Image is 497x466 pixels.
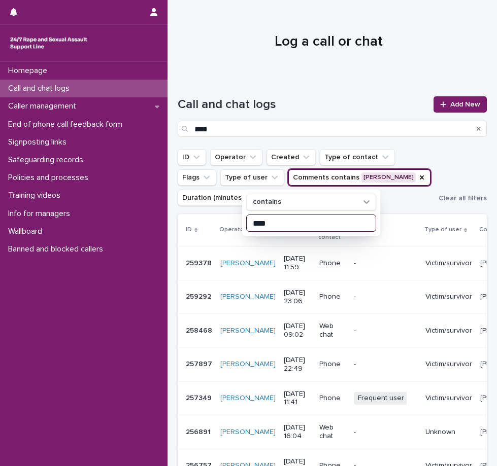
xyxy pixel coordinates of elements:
span: Frequent user [354,392,408,405]
a: [PERSON_NAME] [220,428,276,437]
p: Web chat [319,322,345,339]
p: Operator [219,224,246,235]
p: 258468 [186,325,214,335]
p: Victim/survivor [425,327,472,335]
p: 257897 [186,358,214,369]
p: Victim/survivor [425,259,472,268]
p: Web chat [319,423,345,441]
p: Victim/survivor [425,293,472,301]
p: [DATE] 11:41 [284,390,311,407]
p: [DATE] 23:06 [284,289,311,306]
button: Type of user [220,169,284,186]
h1: Log a call or chat [178,33,479,51]
button: Operator [210,149,262,165]
p: 257349 [186,392,214,403]
a: [PERSON_NAME] [220,259,276,268]
p: Victim/survivor [425,394,472,403]
p: - [354,360,417,369]
button: ID [178,149,206,165]
button: Created [267,149,316,165]
p: - [354,428,417,437]
button: Type of contact [320,149,395,165]
p: Training videos [4,191,69,200]
p: 256891 [186,426,213,437]
button: Duration (minutes) [178,190,260,206]
p: End of phone call feedback form [4,120,130,129]
p: [DATE] 16:04 [284,423,311,441]
p: Phone [319,259,345,268]
button: Comments [288,169,430,186]
p: - [354,259,417,268]
button: Clear all filters [435,191,487,206]
p: Safeguarding records [4,155,91,165]
p: - [354,293,417,301]
img: rhQMoQhaT3yELyF149Cw [8,33,89,53]
a: [PERSON_NAME] [220,394,276,403]
p: Banned and blocked callers [4,244,111,254]
p: Caller management [4,101,84,111]
p: Wallboard [4,227,50,236]
a: Add New [434,96,487,113]
h1: Call and chat logs [178,97,427,112]
p: - [354,327,417,335]
a: [PERSON_NAME] [220,293,276,301]
p: Phone [319,394,345,403]
a: [PERSON_NAME] [220,360,276,369]
p: Unknown [425,428,472,437]
p: [DATE] 22:49 [284,356,311,373]
p: [DATE] 09:02 [284,322,311,339]
p: [DATE] 11:59 [284,255,311,272]
input: Search [178,121,487,137]
p: 259292 [186,291,213,301]
p: Phone [319,293,345,301]
p: Signposting links [4,137,75,147]
p: Policies and processes [4,173,96,183]
p: ID [186,224,192,235]
p: contains [253,198,281,206]
p: Call and chat logs [4,84,78,93]
a: [PERSON_NAME] [220,327,276,335]
p: Type of user [424,224,461,235]
button: Flags [178,169,216,186]
p: Victim/survivor [425,360,472,369]
p: Homepage [4,66,55,76]
span: Clear all filters [439,195,487,202]
p: 259378 [186,257,214,268]
span: Add New [450,101,480,108]
p: Phone [319,360,345,369]
p: Info for managers [4,209,78,219]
